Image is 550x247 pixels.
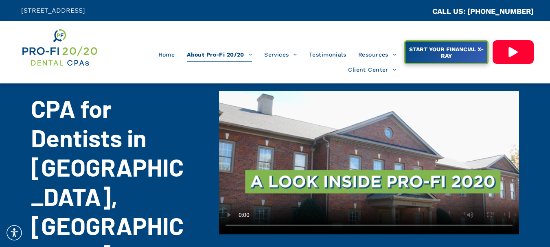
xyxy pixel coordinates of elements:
img: Get Dental CPA Consulting, Bookkeeping, & Bank Loans [21,27,98,68]
a: Client Center [342,62,402,78]
a: Resources [352,47,402,62]
a: CALL US: [PHONE_NUMBER] [432,7,534,15]
a: Testimonials [303,47,352,62]
a: Services [258,47,303,62]
span: START YOUR FINANCIAL X-RAY [406,42,486,63]
a: About Pro-Fi 20/20 [181,47,258,62]
span: CA::CALLC [398,8,432,15]
a: START YOUR FINANCIAL X-RAY [404,40,489,64]
a: Home [152,47,181,62]
span: [STREET_ADDRESS] [21,7,85,14]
